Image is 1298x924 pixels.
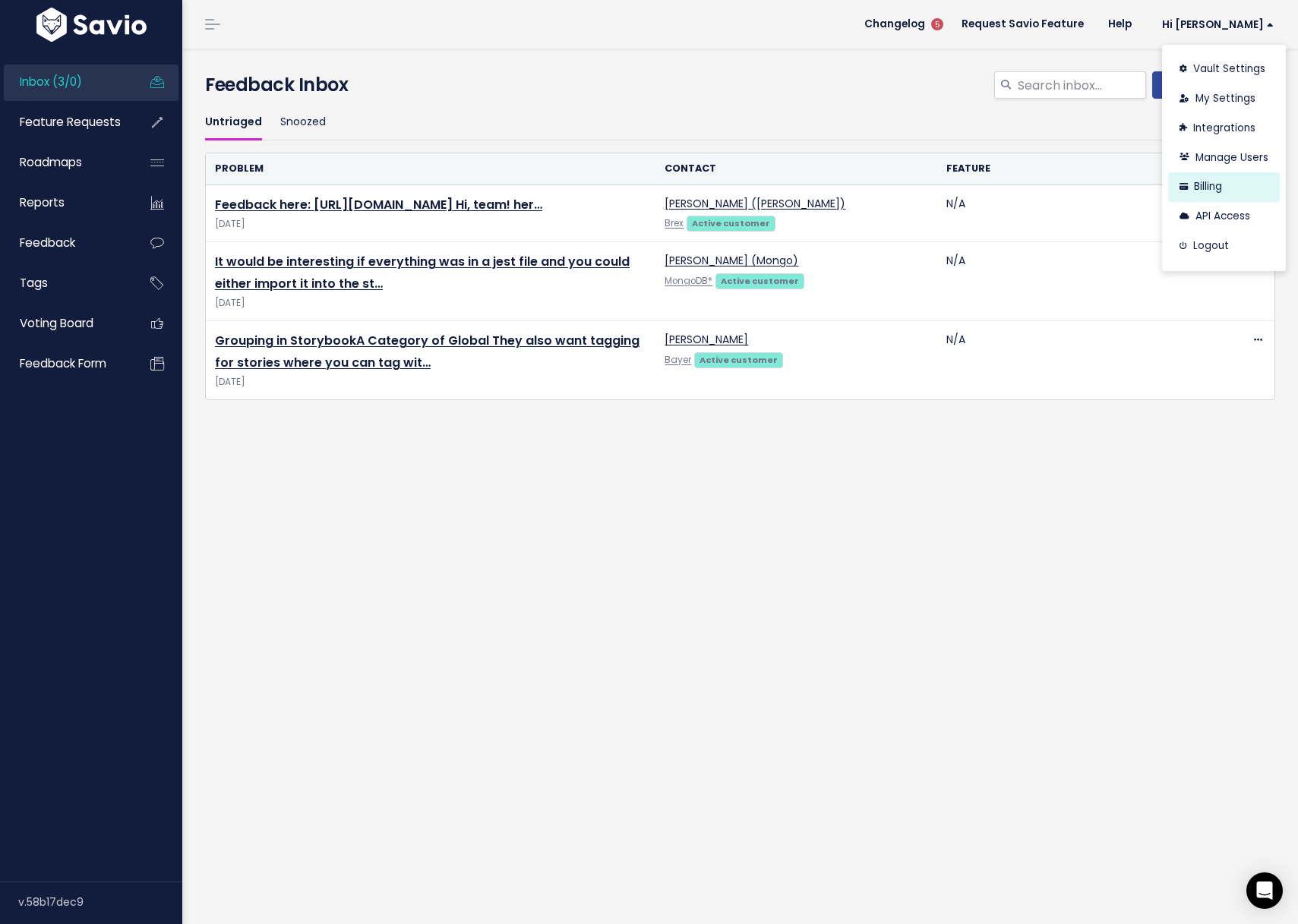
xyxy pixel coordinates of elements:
[20,235,75,251] span: Feedback
[1162,19,1274,30] span: Hi [PERSON_NAME]
[4,266,126,301] a: Tags
[1152,71,1275,99] a: New Feedback
[215,295,646,311] span: [DATE]
[4,105,126,140] a: Feature Requests
[215,253,630,292] a: It would be interesting if everything was in a jest file and you could either import it into the st…
[205,71,1275,99] h4: Feedback Inbox
[665,217,684,229] a: Brex
[33,8,150,42] img: logo-white.9d6f32f41409.svg
[937,185,1218,242] td: N/A
[280,105,326,140] a: Snoozed
[215,332,640,371] a: Grouping in StorybookA Category of Global They also want tagging for stories where you can tag wit…
[1162,45,1286,271] div: Hi [PERSON_NAME]
[20,194,65,210] span: Reports
[1168,113,1280,143] a: Integrations
[18,882,182,922] div: v.58b17dec9
[1246,872,1283,909] div: Open Intercom Messenger
[20,114,121,130] span: Feature Requests
[215,374,646,390] span: [DATE]
[692,217,770,229] strong: Active customer
[20,275,48,291] span: Tags
[4,65,126,99] a: Inbox (3/0)
[206,153,655,184] th: Problem
[205,105,1275,140] ul: Filter feature requests
[721,275,799,287] strong: Active customer
[20,315,93,331] span: Voting Board
[205,105,262,140] a: Untriaged
[20,355,106,371] span: Feedback form
[1168,55,1280,84] a: Vault Settings
[665,275,712,287] a: MongoDB*
[931,18,943,30] span: 5
[215,196,542,213] a: Feedback here: [URL][DOMAIN_NAME] Hi, team! her…
[665,253,798,268] a: [PERSON_NAME] (Mongo)
[1168,232,1280,261] a: Logout
[665,332,748,347] a: [PERSON_NAME]
[1168,202,1280,232] a: API Access
[937,153,1218,184] th: Feature
[937,321,1218,400] td: N/A
[1144,13,1286,36] a: Hi [PERSON_NAME]
[694,352,782,367] a: Active customer
[1016,71,1146,99] input: Search inbox...
[864,19,925,30] span: Changelog
[1168,143,1280,172] a: Manage Users
[665,196,845,211] a: [PERSON_NAME] ([PERSON_NAME])
[655,153,936,184] th: Contact
[4,225,126,260] a: Feedback
[1168,172,1280,202] a: Billing
[4,346,126,381] a: Feedback form
[937,242,1218,321] td: N/A
[215,216,646,232] span: [DATE]
[20,74,82,90] span: Inbox (3/0)
[687,215,775,230] a: Active customer
[4,306,126,341] a: Voting Board
[4,145,126,180] a: Roadmaps
[700,354,778,366] strong: Active customer
[4,185,126,220] a: Reports
[715,273,804,288] a: Active customer
[665,354,691,366] a: Bayer
[1168,84,1280,114] a: My Settings
[20,154,82,170] span: Roadmaps
[1096,13,1144,36] a: Help
[949,13,1096,36] a: Request Savio Feature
